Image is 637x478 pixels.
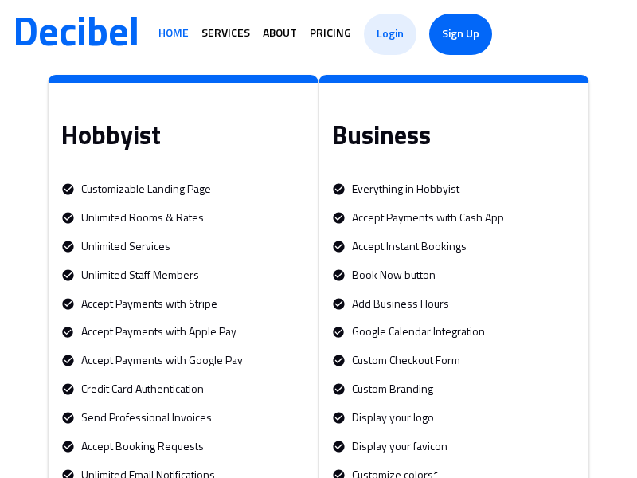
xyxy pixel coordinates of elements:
[81,299,217,310] span: Accept Payments with Stripe
[81,213,204,224] span: Unlimited Rooms & Rates
[158,28,189,39] span: Home
[13,14,139,54] span: Decibel
[332,124,431,150] span: Business
[429,14,492,55] a: Sign Up
[81,327,236,338] span: Accept Payments with Apple Pay
[352,241,467,253] span: Accept Instant Bookings
[81,241,170,253] span: Unlimited Services
[358,6,423,61] a: Login
[364,14,416,55] a: Login
[442,18,479,50] span: Sign Up
[13,15,139,53] a: Decibel
[352,213,504,224] span: Accept Payments with Cash App
[81,413,212,424] span: Send Professional Invoices
[81,355,243,366] span: Accept Payments with Google Pay
[81,184,211,195] span: Customizable Landing Page
[352,355,460,366] span: Custom Checkout Form
[352,384,433,395] span: Custom Branding
[152,19,195,49] a: Home
[81,270,199,281] span: Unlimited Staff Members
[352,327,485,338] span: Google Calendar Integration
[256,19,303,49] a: About
[310,28,351,39] span: Pricing
[61,124,161,150] span: Hobbyist
[352,299,449,310] span: Add Business Hours
[352,184,459,195] span: Everything in Hobbyist
[195,19,256,49] a: Services
[423,6,498,61] a: Sign Up
[263,28,297,39] span: About
[303,19,358,49] a: Pricing
[377,18,404,50] span: Login
[352,270,436,281] span: Book Now button
[352,413,434,424] span: Display your logo
[81,384,204,395] span: Credit Card Authentication
[201,28,250,39] span: Services
[352,441,447,453] span: Display your favicon
[81,441,204,453] span: Accept Booking Requests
